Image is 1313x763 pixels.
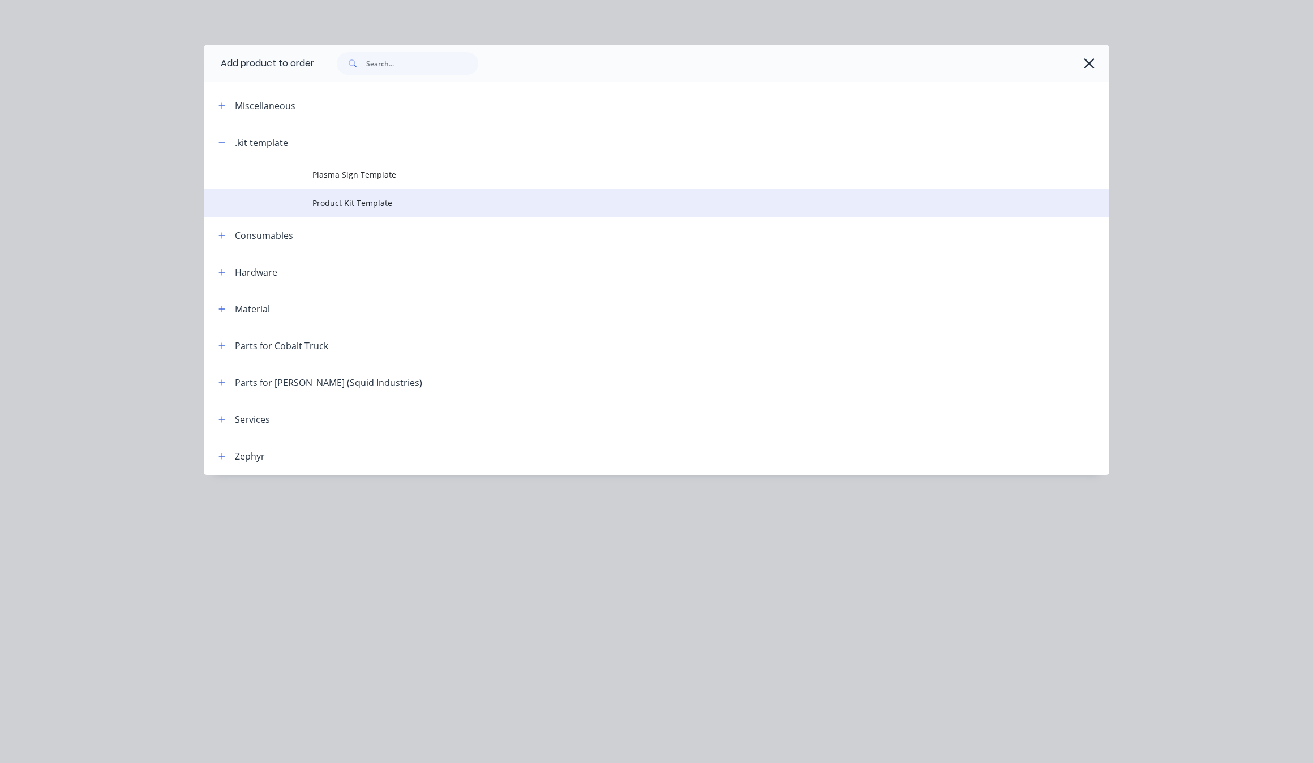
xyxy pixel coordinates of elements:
[312,197,950,209] span: Product Kit Template
[235,413,270,426] div: Services
[235,229,293,242] div: Consumables
[235,136,288,149] div: .kit template
[235,99,295,113] div: Miscellaneous
[235,265,277,279] div: Hardware
[366,52,478,75] input: Search...
[204,45,314,82] div: Add product to order
[312,169,950,181] span: Plasma Sign Template
[235,449,265,463] div: Zephyr
[235,339,328,353] div: Parts for Cobalt Truck
[235,376,422,389] div: Parts for [PERSON_NAME] (Squid Industries)
[235,302,270,316] div: Material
